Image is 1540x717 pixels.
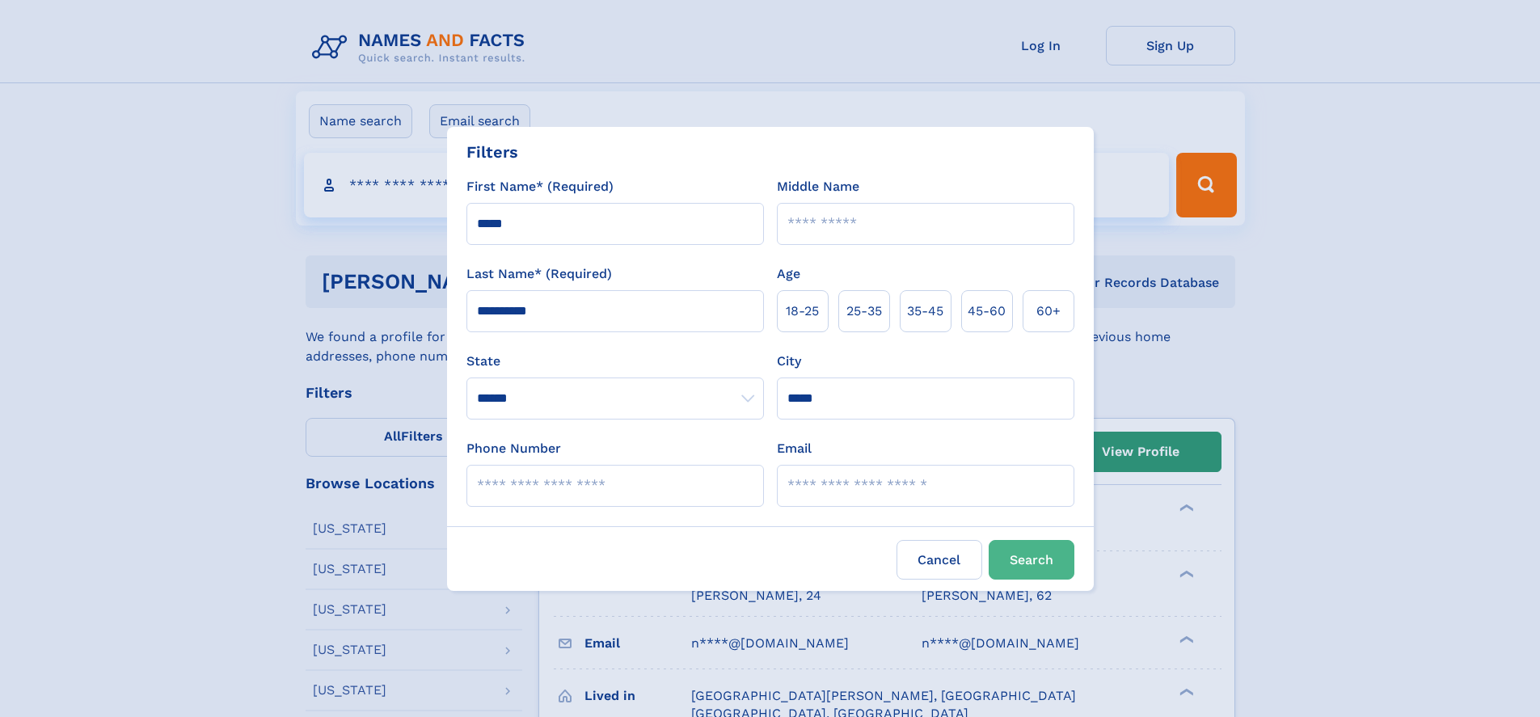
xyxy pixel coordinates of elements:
[466,177,614,196] label: First Name* (Required)
[466,352,764,371] label: State
[989,540,1074,580] button: Search
[786,302,819,321] span: 18‑25
[897,540,982,580] label: Cancel
[466,140,518,164] div: Filters
[777,352,801,371] label: City
[777,439,812,458] label: Email
[907,302,943,321] span: 35‑45
[466,264,612,284] label: Last Name* (Required)
[777,264,800,284] label: Age
[1036,302,1061,321] span: 60+
[968,302,1006,321] span: 45‑60
[466,439,561,458] label: Phone Number
[846,302,882,321] span: 25‑35
[777,177,859,196] label: Middle Name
